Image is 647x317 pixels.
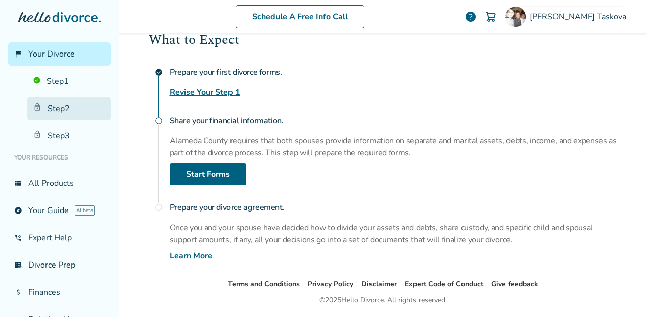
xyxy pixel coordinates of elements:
[170,135,618,159] p: Alameda County requires that both spouses provide information on separate and marital assets, deb...
[308,279,353,289] a: Privacy Policy
[361,278,397,290] li: Disclaimer
[465,11,477,23] a: help
[505,7,526,27] img: Sofiya Taskova
[14,288,22,296] span: attach_money
[14,234,22,242] span: phone_in_talk
[27,70,111,93] a: Step1
[170,222,618,246] p: Once you and your spouse have decided how to divide your assets and debts, share custody, and spe...
[14,179,22,187] span: view_list
[170,111,618,131] h4: Share your financial information.
[75,205,95,216] span: AI beta
[596,269,647,317] iframe: Chat Widget
[405,279,483,289] a: Expert Code of Conduct
[28,48,75,60] span: Your Divorce
[155,203,163,212] span: radio_button_unchecked
[228,279,300,289] a: Terms and Conditions
[236,5,364,28] a: Schedule A Free Info Call
[14,206,22,215] span: explore
[170,250,212,262] a: Learn More
[530,11,630,22] span: [PERSON_NAME] Taskova
[27,124,111,147] a: Step3
[155,117,163,125] span: radio_button_unchecked
[485,11,497,23] img: Cart
[14,261,22,269] span: list_alt_check
[491,278,538,290] li: Give feedback
[14,50,22,58] span: flag_2
[8,226,111,249] a: phone_in_talkExpert Help
[27,97,111,120] a: Step2
[8,172,111,195] a: view_listAll Products
[8,199,111,222] a: exploreYour GuideAI beta
[319,294,447,306] div: © 2025 Hello Divorce. All rights reserved.
[8,147,111,168] li: Your Resources
[8,253,111,277] a: list_alt_checkDivorce Prep
[8,42,111,66] a: flag_2Your Divorce
[170,163,246,185] a: Start Forms
[155,68,163,76] span: check_circle
[170,197,618,218] h4: Prepare your divorce agreement.
[170,62,618,82] h4: Prepare your first divorce forms.
[170,86,240,98] a: Revise Your Step 1
[8,281,111,304] a: attach_moneyFinances
[149,30,618,50] h2: What to Expect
